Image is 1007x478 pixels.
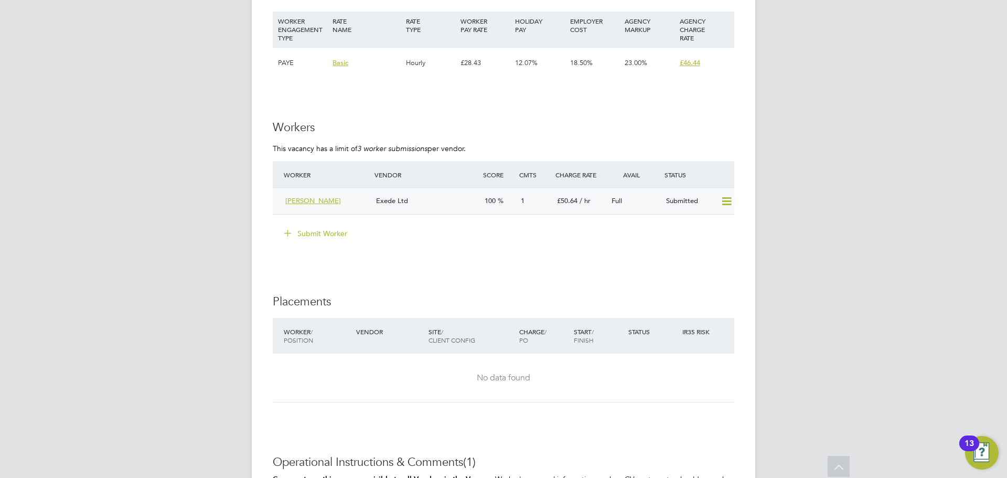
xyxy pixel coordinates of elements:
h3: Operational Instructions & Comments [273,455,734,470]
h3: Placements [273,294,734,310]
h3: Workers [273,120,734,135]
div: £28.43 [458,48,512,78]
div: Charge [517,322,571,349]
span: £50.64 [557,196,577,205]
button: Open Resource Center, 13 new notifications [965,436,999,470]
div: Charge Rate [553,165,607,184]
div: Cmts [517,165,553,184]
span: Full [612,196,622,205]
span: 1 [521,196,524,205]
div: Hourly [403,48,458,78]
span: 23.00% [625,58,647,67]
button: Submit Worker [277,225,356,242]
div: Start [571,322,626,349]
div: HOLIDAY PAY [512,12,567,39]
div: 13 [965,443,974,457]
div: Site [426,322,517,349]
div: Status [626,322,680,341]
div: Worker [281,322,353,349]
div: Submitted [662,193,716,210]
div: Vendor [353,322,426,341]
span: (1) [463,455,476,469]
div: WORKER PAY RATE [458,12,512,39]
div: RATE NAME [330,12,403,39]
span: 100 [485,196,496,205]
span: 12.07% [515,58,538,67]
div: AGENCY CHARGE RATE [677,12,732,47]
div: PAYE [275,48,330,78]
div: WORKER ENGAGEMENT TYPE [275,12,330,47]
span: / Client Config [428,327,475,344]
span: 18.50% [570,58,593,67]
span: Exede Ltd [376,196,408,205]
span: / hr [580,196,591,205]
div: Status [662,165,734,184]
span: [PERSON_NAME] [285,196,341,205]
div: Worker [281,165,372,184]
div: RATE TYPE [403,12,458,39]
span: / PO [519,327,547,344]
div: EMPLOYER COST [567,12,622,39]
span: Basic [333,58,348,67]
div: Avail [607,165,662,184]
p: This vacancy has a limit of per vendor. [273,144,734,153]
div: No data found [283,373,724,384]
span: / Position [284,327,313,344]
span: / Finish [574,327,594,344]
em: 3 worker submissions [357,144,427,153]
div: Vendor [372,165,480,184]
div: AGENCY MARKUP [622,12,677,39]
span: £46.44 [680,58,700,67]
div: IR35 Risk [680,322,716,341]
div: Score [480,165,517,184]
